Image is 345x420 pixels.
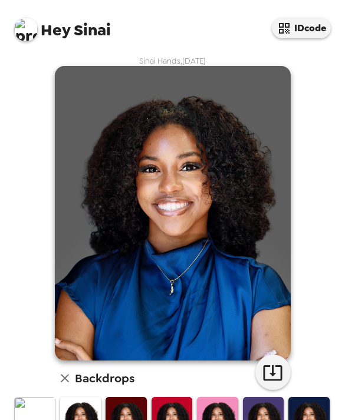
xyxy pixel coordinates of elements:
[139,56,206,66] span: Sinai Hands , [DATE]
[55,66,291,361] img: user
[75,369,134,388] h6: Backdrops
[14,12,111,38] span: Sinai
[272,18,331,38] button: IDcode
[14,18,38,41] img: profile pic
[41,19,70,41] span: Hey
